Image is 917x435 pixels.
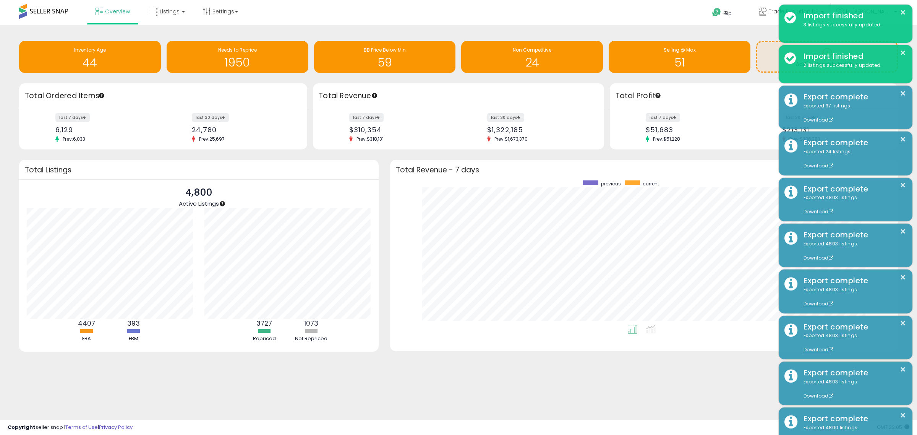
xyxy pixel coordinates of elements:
[804,300,833,307] a: Download
[804,208,833,215] a: Download
[98,92,105,99] div: Tooltip anchor
[804,117,833,123] a: Download
[59,136,89,142] span: Prev: 6,033
[798,21,907,29] div: 3 listings successfully updated.
[105,8,130,15] span: Overview
[195,136,228,142] span: Prev: 25,697
[461,41,603,73] a: Non Competitive 24
[349,113,384,122] label: last 7 days
[798,413,907,424] div: Export complete
[798,91,907,102] div: Export complete
[288,335,334,342] div: Not Repriced
[616,91,892,101] h3: Total Profit
[900,135,906,144] button: ×
[192,113,229,122] label: last 30 days
[319,91,598,101] h3: Total Revenue
[314,41,456,73] a: BB Price Below Min 59
[241,335,287,342] div: Repriced
[371,92,378,99] div: Tooltip anchor
[256,319,272,328] b: 3727
[74,47,106,53] span: Inventory Age
[798,51,907,62] div: Import finished
[798,275,907,286] div: Export complete
[900,180,906,190] button: ×
[218,47,257,53] span: Needs to Reprice
[798,194,907,216] div: Exported 4803 listings.
[655,92,661,99] div: Tooltip anchor
[127,319,140,328] b: 393
[798,240,907,262] div: Exported 4803 listings.
[318,56,452,69] h1: 59
[721,10,732,16] span: Help
[110,335,156,342] div: FBM
[465,56,599,69] h1: 24
[798,148,907,170] div: Exported 24 listings.
[78,319,95,328] b: 4407
[396,167,892,173] h3: Total Revenue - 7 days
[900,48,906,58] button: ×
[782,126,885,134] div: $213,131
[353,136,387,142] span: Prev: $318,131
[23,56,157,69] h1: 44
[364,47,406,53] span: BB Price Below Min
[900,8,906,17] button: ×
[63,335,109,342] div: FBA
[643,180,659,187] span: current
[25,91,301,101] h3: Total Ordered Items
[192,126,294,134] div: 24,780
[491,136,531,142] span: Prev: $1,673,370
[804,346,833,353] a: Download
[900,89,906,98] button: ×
[304,319,318,328] b: 1073
[798,378,907,400] div: Exported 4803 listings.
[160,8,180,15] span: Listings
[798,367,907,378] div: Export complete
[646,126,748,134] div: $51,683
[804,255,833,261] a: Download
[706,2,747,25] a: Help
[513,47,551,53] span: Non Competitive
[804,162,833,169] a: Download
[900,227,906,236] button: ×
[804,393,833,399] a: Download
[798,137,907,148] div: Export complete
[798,102,907,124] div: Exported 37 listings.
[179,185,219,200] p: 4,800
[900,365,906,374] button: ×
[664,47,696,53] span: Selling @ Max
[900,273,906,282] button: ×
[487,113,524,122] label: last 30 days
[769,8,818,15] span: Trade Evolution US
[798,321,907,333] div: Export complete
[712,8,721,17] i: Get Help
[900,318,906,328] button: ×
[179,200,219,208] span: Active Listings
[798,332,907,354] div: Exported 4803 listings.
[900,411,906,420] button: ×
[612,56,747,69] h1: 51
[55,126,158,134] div: 6,129
[798,10,907,21] div: Import finished
[757,42,897,71] a: Add Actionable Insights
[798,183,907,195] div: Export complete
[646,113,680,122] label: last 7 days
[798,229,907,240] div: Export complete
[609,41,750,73] a: Selling @ Max 51
[170,56,305,69] h1: 1950
[55,113,90,122] label: last 7 days
[601,180,621,187] span: previous
[219,200,226,207] div: Tooltip anchor
[798,286,907,308] div: Exported 4803 listings.
[649,136,684,142] span: Prev: $51,228
[349,126,453,134] div: $310,354
[167,41,308,73] a: Needs to Reprice 1950
[19,41,161,73] a: Inventory Age 44
[798,62,907,69] div: 2 listings successfully updated.
[25,167,373,173] h3: Total Listings
[487,126,591,134] div: $1,322,185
